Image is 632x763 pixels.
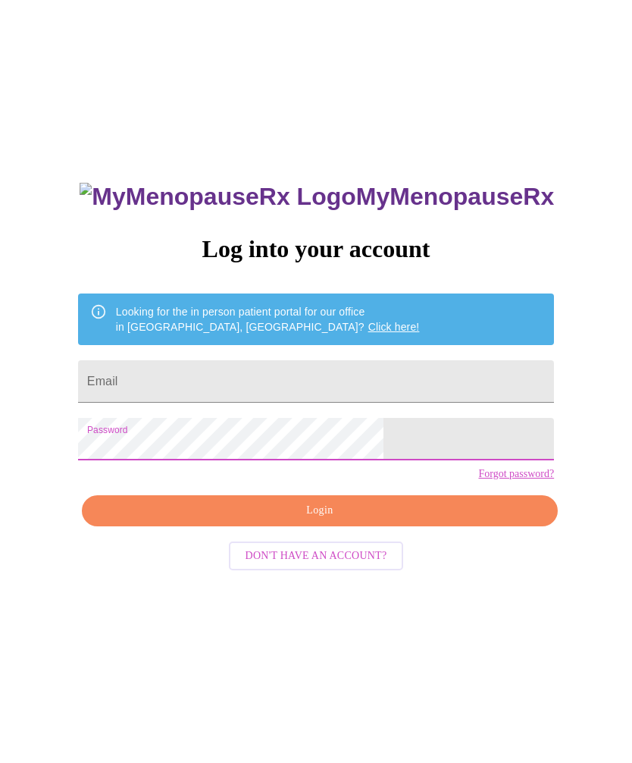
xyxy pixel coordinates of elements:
div: Looking for the in person patient portal for our office in [GEOGRAPHIC_DATA], [GEOGRAPHIC_DATA]? [116,298,420,341]
button: Don't have an account? [229,542,404,571]
span: Login [99,501,540,520]
a: Don't have an account? [225,548,408,561]
span: Don't have an account? [246,547,387,566]
h3: Log into your account [78,235,554,263]
a: Click here! [368,321,420,333]
h3: MyMenopauseRx [80,183,554,211]
button: Login [82,495,558,526]
img: MyMenopauseRx Logo [80,183,355,211]
a: Forgot password? [478,468,554,480]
